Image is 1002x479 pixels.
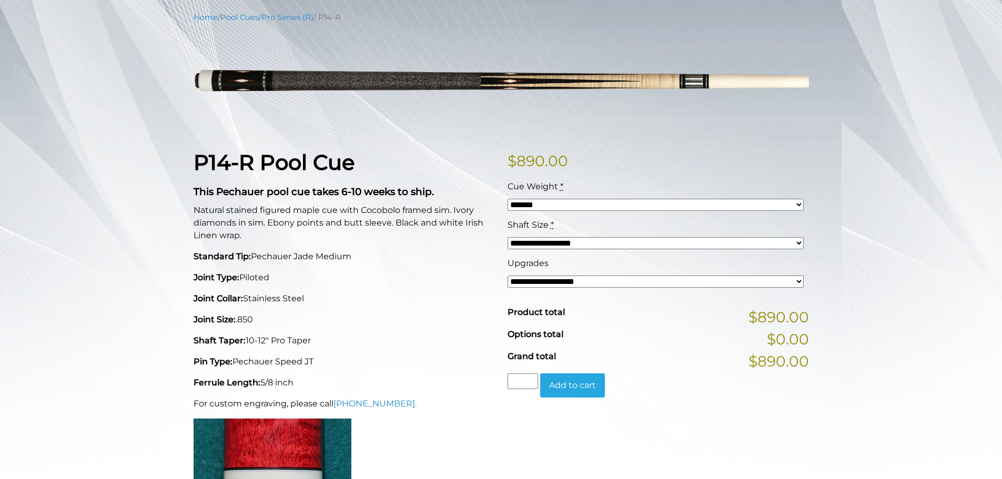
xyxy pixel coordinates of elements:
abbr: required [551,220,554,230]
span: Shaft Size [508,220,549,230]
span: $ [508,152,517,170]
nav: Breadcrumb [194,12,809,23]
img: P14-N.png [194,31,809,134]
span: $890.00 [748,350,809,372]
span: Upgrades [508,258,549,268]
span: $890.00 [748,306,809,328]
span: $0.00 [767,328,809,350]
strong: This Pechauer pool cue takes 6-10 weeks to ship. [194,186,434,198]
strong: Pin Type: [194,356,232,366]
p: 5/8 inch [194,376,495,389]
p: For custom engraving, please call [194,398,495,410]
input: Product quantity [508,373,538,389]
strong: P14-R Pool Cue [194,149,355,175]
span: Options total [508,329,563,339]
a: Pool Cues [220,13,259,22]
abbr: required [560,181,563,191]
p: Pechauer Jade Medium [194,250,495,263]
span: Cue Weight [508,181,558,191]
button: Add to cart [540,373,605,398]
a: Home [194,13,218,22]
a: Pro Series (R) [261,13,313,22]
p: Natural stained figured maple cue with Cocobolo framed sim. Ivory diamonds in sim. Ebony points a... [194,204,495,242]
a: [PHONE_NUMBER]. [333,399,417,409]
bdi: 890.00 [508,152,568,170]
strong: Joint Size: [194,314,236,324]
span: Product total [508,307,565,317]
p: 10-12" Pro Taper [194,334,495,347]
span: Grand total [508,351,556,361]
p: .850 [194,313,495,326]
strong: Joint Type: [194,272,239,282]
p: Stainless Steel [194,292,495,305]
strong: Joint Collar: [194,293,243,303]
p: Piloted [194,271,495,284]
p: Pechauer Speed JT [194,355,495,368]
strong: Ferrule Length: [194,378,260,388]
strong: Shaft Taper: [194,335,246,345]
strong: Standard Tip: [194,251,251,261]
